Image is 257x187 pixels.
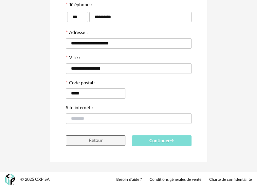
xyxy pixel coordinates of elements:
div: © 2025 OXP SA [20,177,50,182]
label: Ville : [66,56,80,61]
label: Adresse : [66,30,88,36]
span: Retour [89,138,102,143]
a: Conditions générales de vente [150,177,201,182]
label: Téléphone : [66,3,92,8]
a: Charte de confidentialité [209,177,252,182]
button: Continuer [132,135,192,146]
a: Besoin d'aide ? [116,177,142,182]
button: Retour [66,135,125,146]
img: OXP [5,174,15,185]
label: Code postal : [66,81,96,87]
label: Site internet : [66,106,93,111]
span: Continuer [149,139,174,143]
